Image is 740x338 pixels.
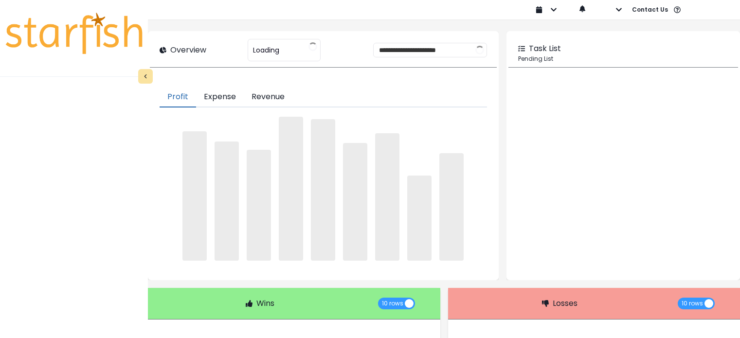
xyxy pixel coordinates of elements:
[253,40,279,60] span: Loading
[407,176,432,260] span: ‌
[529,43,561,54] p: Task List
[247,150,271,261] span: ‌
[170,44,206,56] p: Overview
[375,133,399,261] span: ‌
[196,87,244,107] button: Expense
[518,54,728,63] p: Pending List
[160,87,196,107] button: Profit
[311,119,335,260] span: ‌
[382,298,403,309] span: 10 rows
[256,298,274,309] p: Wins
[553,298,578,309] p: Losses
[682,298,703,309] span: 10 rows
[215,142,239,261] span: ‌
[343,143,367,261] span: ‌
[279,117,303,261] span: ‌
[182,131,207,261] span: ‌
[439,153,464,261] span: ‌
[244,87,292,107] button: Revenue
